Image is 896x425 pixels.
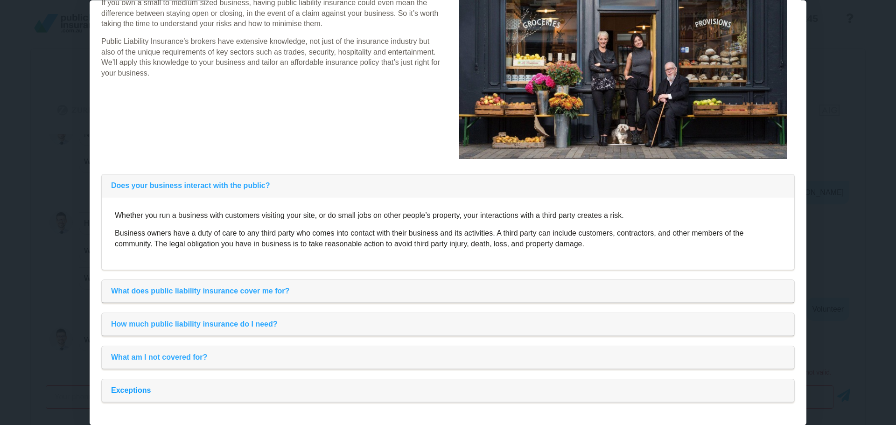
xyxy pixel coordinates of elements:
a: Exceptions [102,380,794,403]
a: Does your business interact with the public? [102,174,794,197]
a: What am I not covered for? [102,347,794,369]
a: How much public liability insurance do I need? [102,314,794,336]
a: What does public liability insurance cover me for? [102,280,794,303]
p: Public Liability Insurance’s brokers have extensive knowledge, not just of the insurance industry... [101,37,444,79]
p: Business owners have a duty of care to any third party who comes into contact with their business... [115,229,781,250]
p: Whether you run a business with customers visiting your site, or do small jobs on other people’s ... [115,210,781,221]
